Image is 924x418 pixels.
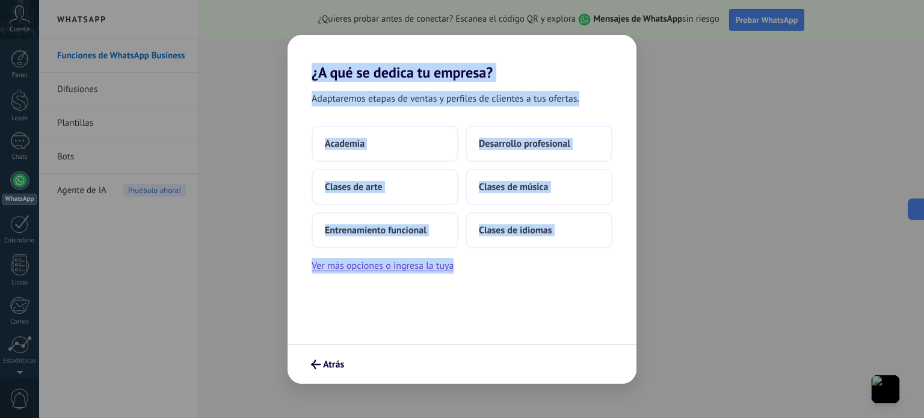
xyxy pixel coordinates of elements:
[312,91,579,106] span: Adaptaremos etapas de ventas y perfiles de clientes a tus ofertas.
[325,224,427,236] span: Entrenamiento funcional
[306,354,350,375] button: Atrás
[312,212,458,248] button: Entrenamiento funcional
[466,169,612,205] button: Clases de música
[312,169,458,205] button: Clases de arte
[466,126,612,162] button: Desarrollo profesional
[479,138,570,150] span: Desarrollo profesional
[325,138,365,150] span: Academia
[288,35,636,81] h2: ¿A qué se dedica tu empresa?
[312,258,454,274] button: Ver más opciones o ingresa la tuya
[325,181,383,193] span: Clases de arte
[312,126,458,162] button: Academia
[479,224,552,236] span: Clases de idiomas
[479,181,548,193] span: Clases de música
[323,360,344,369] span: Atrás
[466,212,612,248] button: Clases de idiomas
